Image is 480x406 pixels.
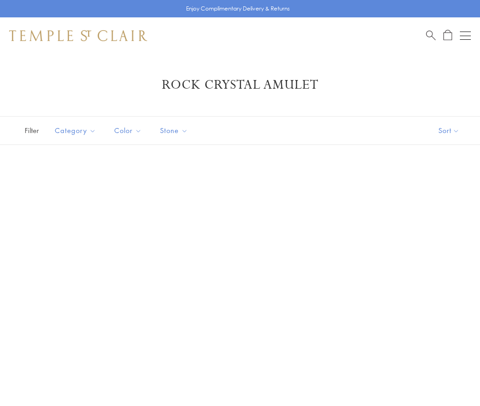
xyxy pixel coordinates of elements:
[460,30,471,41] button: Open navigation
[23,77,457,93] h1: Rock Crystal Amulet
[418,117,480,144] button: Show sort by
[155,125,195,136] span: Stone
[48,120,103,141] button: Category
[110,125,149,136] span: Color
[50,125,103,136] span: Category
[186,4,290,13] p: Enjoy Complimentary Delivery & Returns
[426,30,436,41] a: Search
[9,30,147,41] img: Temple St. Clair
[153,120,195,141] button: Stone
[107,120,149,141] button: Color
[443,30,452,41] a: Open Shopping Bag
